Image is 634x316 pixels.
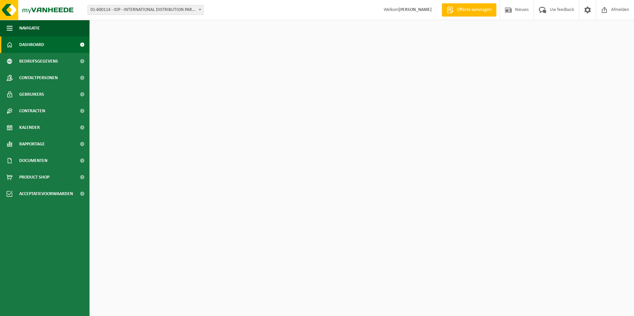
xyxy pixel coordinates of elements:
span: Rapportage [19,136,45,152]
span: Documenten [19,152,47,169]
span: 01-600114 - IDP - INTERNATIONAL DISTRIBUTION PARTNERS - MERKSEM [88,5,203,15]
span: Bedrijfsgegevens [19,53,58,70]
span: Gebruikers [19,86,44,103]
span: Contactpersonen [19,70,58,86]
span: Offerte aanvragen [455,7,493,13]
span: Acceptatievoorwaarden [19,185,73,202]
span: Navigatie [19,20,40,36]
span: Contracten [19,103,45,119]
span: Product Shop [19,169,49,185]
strong: [PERSON_NAME] [399,7,432,12]
span: Dashboard [19,36,44,53]
span: 01-600114 - IDP - INTERNATIONAL DISTRIBUTION PARTNERS - MERKSEM [88,5,204,15]
span: Kalender [19,119,40,136]
a: Offerte aanvragen [442,3,496,17]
